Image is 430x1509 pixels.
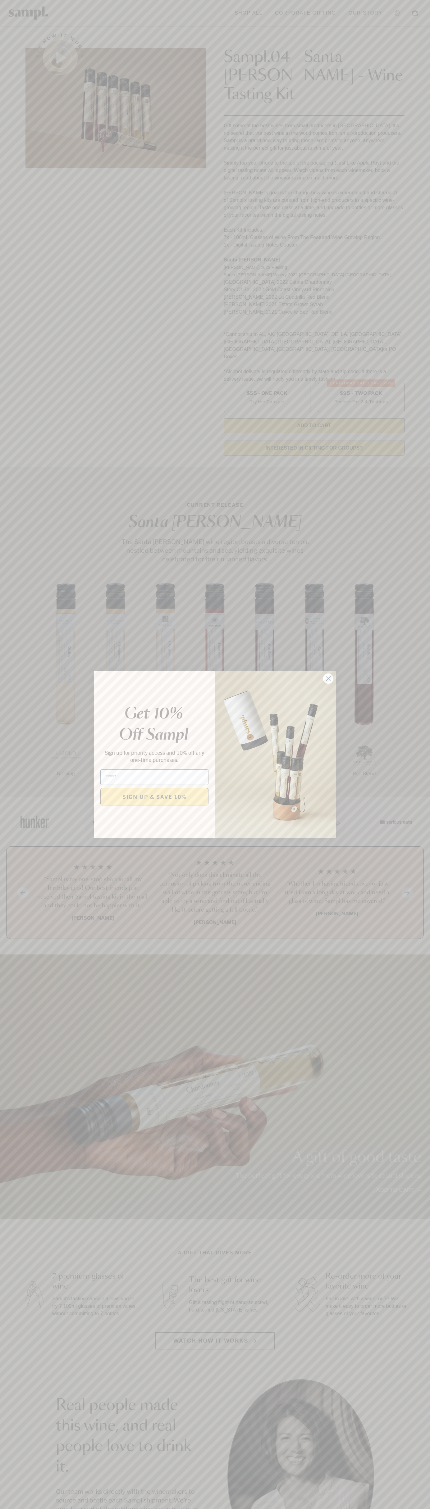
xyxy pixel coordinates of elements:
input: Email [100,769,208,785]
span: Sign up for priority access and 10% off any one-time purchases. [105,749,204,763]
img: 96933287-25a1-481a-a6d8-4dd623390dc6.png [215,671,336,838]
em: Get 10% Off Sampl [119,707,188,743]
button: SIGN UP & SAVE 10% [100,788,208,805]
button: Close dialog [323,673,334,684]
